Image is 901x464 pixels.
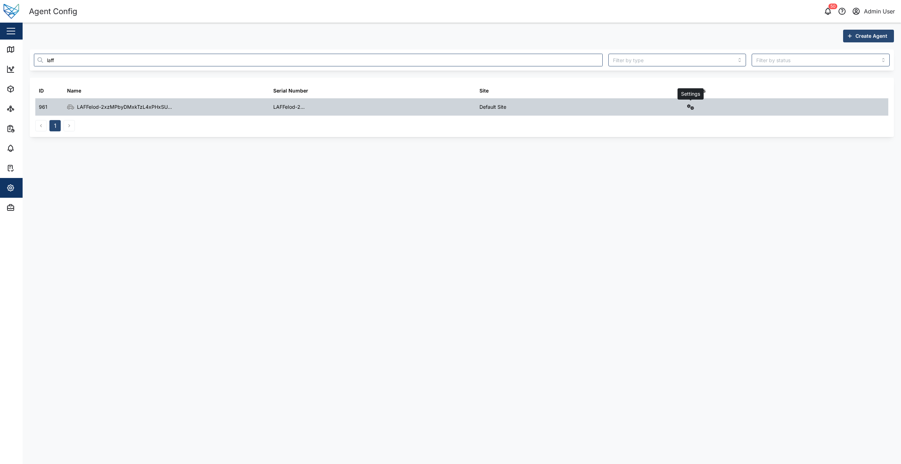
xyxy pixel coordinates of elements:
[77,103,172,111] div: LAFFeIod-2xzMPbyDMxkTzL4xPHxSU...
[34,54,603,66] input: Search agent here...
[864,7,895,16] div: Admin User
[686,87,706,95] div: Settings
[18,85,40,93] div: Assets
[851,6,895,16] button: Admin User
[752,54,890,66] input: Filter by status
[18,65,50,73] div: Dashboard
[273,87,308,95] div: Serial Number
[829,4,837,9] div: 50
[49,120,61,131] button: 1
[479,103,506,111] div: Default Site
[608,54,746,66] input: Filter by type
[18,164,38,172] div: Tasks
[18,46,34,53] div: Map
[18,144,40,152] div: Alarms
[843,30,894,42] button: Create Agent
[18,125,42,132] div: Reports
[18,204,39,212] div: Admin
[18,105,35,113] div: Sites
[67,87,81,95] div: Name
[855,30,887,42] span: Create Agent
[39,87,44,95] div: ID
[273,103,305,111] div: LAFFeIod-2...
[4,4,19,19] img: Main Logo
[39,103,47,111] div: 961
[18,184,43,192] div: Settings
[29,5,77,18] div: Agent Config
[479,87,489,95] div: Site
